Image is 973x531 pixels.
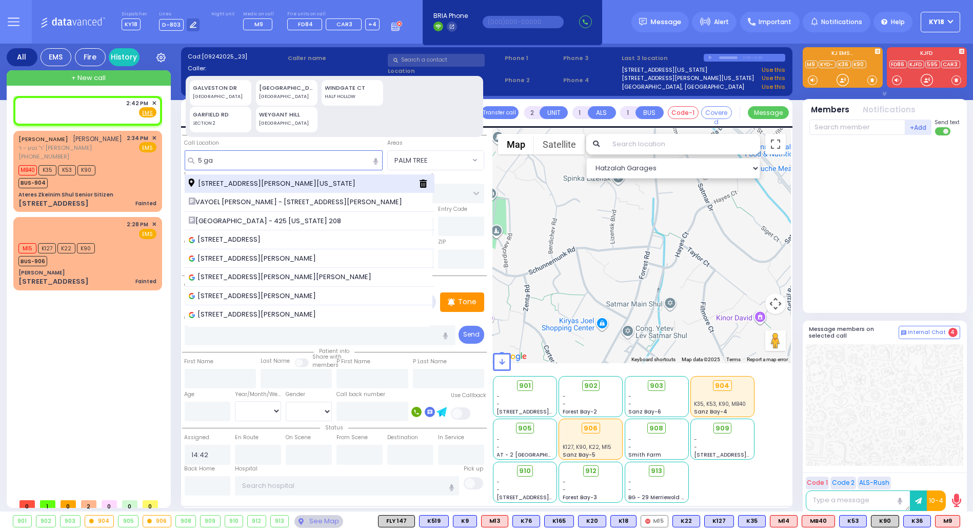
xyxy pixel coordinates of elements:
a: K36 [837,61,851,68]
div: K53 [839,515,867,527]
span: 0 [122,500,137,508]
span: Sanz Bay-5 [563,451,595,459]
span: BUS-904 [18,178,48,188]
span: Sanz Bay-4 [694,408,727,416]
label: Night unit [211,11,234,17]
span: - [497,443,500,451]
span: - [497,486,500,494]
span: Phone 3 [563,54,618,63]
label: KJFD [887,51,967,58]
div: [PERSON_NAME] [18,269,65,277]
label: Destination [387,434,418,442]
label: ZIP [438,238,446,246]
span: 903 [650,381,663,391]
div: ALS [481,515,508,527]
span: Phone 4 [563,76,618,85]
div: FLY 147 [378,515,415,527]
span: ר' נטע - ר' [PERSON_NAME] [18,144,123,152]
span: - [563,392,566,400]
div: M13 [481,515,508,527]
button: Code 2 [830,477,856,489]
div: K127 [704,515,734,527]
div: K36 [903,515,931,527]
span: KY18 [122,18,141,30]
button: KY18 [921,12,960,32]
div: 902 [36,516,56,527]
div: ALS [770,515,798,527]
button: Toggle fullscreen view [765,134,786,154]
a: Open this area in Google Maps (opens a new window) [495,350,529,363]
a: History [109,48,140,66]
label: Lines [159,11,200,17]
div: K519 [419,515,449,527]
span: - [694,443,697,451]
span: BG - 29 Merriewold S. [628,494,686,501]
span: - [628,400,631,408]
div: GALVESTON DR [193,84,248,92]
a: KYD- [819,61,836,68]
span: Phone 1 [505,54,560,63]
label: Call Location [185,139,220,147]
span: [STREET_ADDRESS][PERSON_NAME][PERSON_NAME] [189,272,375,282]
span: M15 [18,243,36,253]
div: BLS [704,515,734,527]
div: 904 [85,516,114,527]
span: - [628,443,631,451]
span: K127, K90, K22, M15 [563,443,611,451]
span: - [497,400,500,408]
label: Pick up [464,465,483,473]
img: google_icon.svg [189,274,195,281]
p: Tone [458,297,476,307]
label: Areas [387,139,403,147]
div: Year/Month/Week/Day [235,390,281,399]
input: Search location [606,134,760,154]
span: - [563,486,566,494]
label: Location [388,67,501,75]
label: Call back number [336,390,385,399]
div: See map [294,515,343,528]
button: 10-4 [927,490,946,511]
a: [GEOGRAPHIC_DATA], [GEOGRAPHIC_DATA] [622,83,744,91]
img: Logo [41,15,109,28]
span: 0 [102,500,117,508]
label: Use Callback [451,391,486,400]
span: 0 [61,500,76,508]
label: On Scene [286,434,311,442]
span: + New call [71,73,106,83]
img: message.svg [639,18,647,26]
div: 912 [248,516,266,527]
u: EMS [143,109,153,117]
span: 2 [81,500,96,508]
span: 0 [19,500,35,508]
span: K35 [38,165,56,175]
img: google_icon.svg [189,293,195,299]
span: K53 [58,165,76,175]
div: BLS [419,515,449,527]
a: K90 [852,61,866,68]
button: Covered [701,106,732,119]
button: Map camera controls [765,293,786,314]
button: Code 1 [806,477,829,489]
button: BUS [636,106,664,119]
img: comment-alt.png [901,330,906,336]
div: K18 [610,515,637,527]
span: D-803 [159,19,184,31]
span: [STREET_ADDRESS][PERSON_NAME] [497,408,594,416]
span: Phone 2 [505,76,560,85]
span: Important [759,17,791,27]
div: MB40 [802,515,835,527]
img: red-radio-icon.svg [645,519,650,524]
span: ✕ [152,220,156,229]
span: K35, K53, K90, MB40 [694,400,746,408]
div: EMS [41,48,71,66]
span: K90 [77,165,95,175]
span: K90 [77,243,95,253]
span: Internal Chat [908,329,946,336]
div: ALS [935,515,960,527]
span: 0 [143,500,158,508]
img: google_icon.svg [189,255,195,262]
h5: Message members on selected call [809,326,899,339]
span: PALM TREE [388,151,469,169]
span: Alert [714,17,729,27]
span: Patient info [314,347,354,355]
